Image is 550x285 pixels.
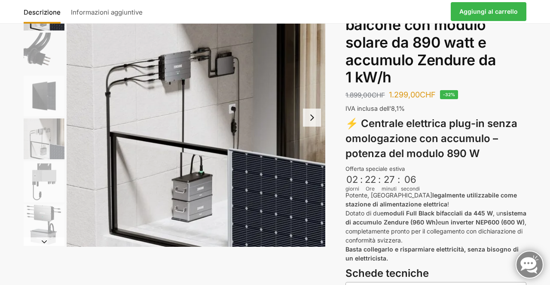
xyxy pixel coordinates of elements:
[420,90,436,99] font: CHF
[451,2,526,21] a: Aggiungi al carrello
[397,174,400,185] font: :
[441,218,525,226] font: un inverter NEP600 (600 W)
[345,185,359,192] font: giorni
[24,118,64,159] img: Accumulo di energia solare Zendure per centrali elettriche da balcone
[372,91,385,99] font: CHF
[438,218,441,226] font: e
[21,31,64,74] li: 2 / 6
[345,105,405,112] font: IVA inclusa dell'8,1%
[382,185,397,192] font: minuti
[402,174,419,185] div: 06
[345,91,372,99] font: 1.899,00
[345,209,384,217] font: Dotato di due
[389,90,420,99] font: 1.299,00
[401,185,420,192] font: secondi
[21,160,64,203] li: 5 / 6
[21,203,64,246] li: 6 / 6
[345,267,429,279] font: Schede tecniche
[378,174,381,185] font: :
[345,191,432,199] font: Potente, [GEOGRAPHIC_DATA]
[303,109,321,127] button: Next slide
[345,117,517,160] font: ⚡ Centrale elettrica plug-in senza omologazione con accumulo – potenza del modulo 890 W
[24,161,64,202] img: nep-micro-inverter-600w
[360,174,363,185] font: :
[447,200,449,208] font: !
[345,165,405,172] font: Offerta speciale estiva
[24,8,61,16] font: Descrizione
[67,1,147,22] a: Informazioni aggiuntive
[24,1,65,22] a: Descrizione
[24,76,64,116] img: Maysun
[382,174,396,185] div: 27
[384,209,493,217] font: moduli Full Black bifacciali da 445 W
[345,246,519,262] font: Basta collegarlo e risparmiare elettricità, senza bisogno di un elettricista.
[366,185,375,192] font: Ore
[21,74,64,117] li: 3 / 6
[364,174,376,185] div: 22
[443,92,455,97] font: -32%
[24,237,64,246] button: Diapositiva successiva
[24,33,64,73] img: Cavo di collegamento - 3 metri_spina svizzera
[21,117,64,160] li: 4 / 6
[71,8,143,16] font: Informazioni aggiuntive
[459,8,518,15] font: Aggiungi al carrello
[493,209,503,217] font: , un
[24,204,64,245] img: Zendure Solaflow
[345,218,526,244] font: , completamente pronto per il collegamento con dichiarazione di conformità svizzera.
[346,174,358,185] div: 02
